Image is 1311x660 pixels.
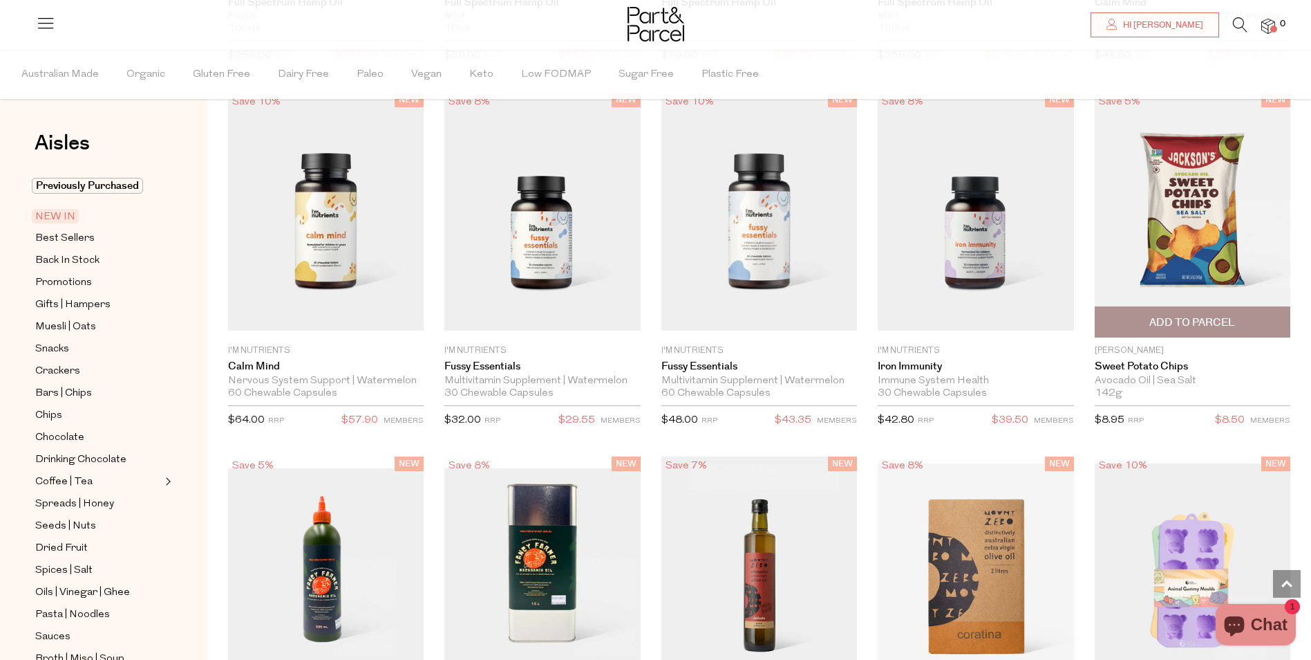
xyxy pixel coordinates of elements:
[395,93,424,107] span: NEW
[619,51,674,99] span: Sugar Free
[601,417,641,425] small: MEMBERS
[661,375,857,387] div: Multivitamin Supplement | Watermelon
[384,417,424,425] small: MEMBERS
[35,607,110,623] span: Pasta | Noodles
[395,457,424,471] span: NEW
[228,375,424,387] div: Nervous System Support | Watermelon
[1211,604,1300,649] inbox-online-store-chat: Shopify online store chat
[228,360,424,373] a: Calm Mind
[1045,457,1074,471] span: NEW
[35,208,161,225] a: NEW IN
[661,415,698,425] span: $48.00
[661,457,711,475] div: Save 7%
[1095,415,1124,425] span: $8.95
[1149,315,1235,330] span: Add To Parcel
[35,517,161,535] a: Seeds | Nuts
[228,93,285,111] div: Save 10%
[35,629,70,645] span: Sauces
[1215,412,1245,430] span: $8.50
[35,178,161,194] a: Previously Purchased
[1261,93,1290,107] span: NEW
[558,412,595,430] span: $29.55
[444,100,640,331] img: Fussy Essentials
[444,93,494,111] div: Save 8%
[661,387,771,400] span: 60 Chewable Capsules
[35,540,88,557] span: Dried Fruit
[228,387,337,400] span: 60 Chewable Capsules
[878,360,1073,373] a: Iron Immunity
[35,230,161,247] a: Best Sellers
[35,407,62,424] span: Chips
[228,457,278,475] div: Save 5%
[661,360,857,373] a: Fussy Essentials
[878,345,1073,357] p: I'm Nutrients
[878,93,927,111] div: Save 8%
[35,584,161,601] a: Oils | Vinegar | Ghee
[444,457,494,475] div: Save 8%
[35,363,80,380] span: Crackers
[612,457,641,471] span: NEW
[35,128,90,158] span: Aisles
[32,178,143,194] span: Previously Purchased
[1261,457,1290,471] span: NEW
[35,606,161,623] a: Pasta | Noodles
[628,7,684,42] img: Part&Parcel
[775,412,811,430] span: $43.35
[35,452,126,468] span: Drinking Chocolate
[1120,19,1203,31] span: Hi [PERSON_NAME]
[193,51,250,99] span: Gluten Free
[35,252,161,269] a: Back In Stock
[35,562,161,579] a: Spices | Salt
[1045,93,1074,107] span: NEW
[444,387,554,400] span: 30 Chewable Capsules
[35,451,161,468] a: Drinking Chocolate
[228,415,265,425] span: $64.00
[878,375,1073,387] div: Immune System Health
[1095,375,1290,387] div: Avocado Oil | Sea Salt
[35,230,95,247] span: Best Sellers
[469,51,493,99] span: Keto
[35,296,161,313] a: Gifts | Hampers
[162,473,171,490] button: Expand/Collapse Coffee | Tea
[1250,417,1290,425] small: MEMBERS
[35,363,161,380] a: Crackers
[1095,93,1290,338] img: Sweet Potato Chips
[35,473,161,491] a: Coffee | Tea
[35,628,161,645] a: Sauces
[1091,12,1219,37] a: Hi [PERSON_NAME]
[35,385,161,402] a: Bars | Chips
[35,274,161,291] a: Promotions
[35,318,161,336] a: Muesli | Oats
[35,319,96,336] span: Muesli | Oats
[35,518,96,535] span: Seeds | Nuts
[878,457,927,475] div: Save 8%
[444,375,640,387] div: Multivitamin Supplement | Watermelon
[35,253,100,269] span: Back In Stock
[35,495,161,513] a: Spreads | Honey
[35,430,84,446] span: Chocolate
[126,51,165,99] span: Organic
[444,360,640,373] a: Fussy Essentials
[35,133,90,167] a: Aisles
[1261,19,1275,33] a: 0
[35,429,161,446] a: Chocolate
[828,93,857,107] span: NEW
[661,100,857,331] img: Fussy Essentials
[878,387,987,400] span: 30 Chewable Capsules
[701,51,759,99] span: Plastic Free
[1095,306,1290,338] button: Add To Parcel
[32,209,79,223] span: NEW IN
[661,93,718,111] div: Save 10%
[661,345,857,357] p: I'm Nutrients
[341,412,378,430] span: $57.90
[35,275,92,291] span: Promotions
[612,93,641,107] span: NEW
[228,345,424,357] p: I'm Nutrients
[701,417,717,425] small: RRP
[1128,417,1144,425] small: RRP
[35,540,161,557] a: Dried Fruit
[1095,93,1144,111] div: Save 5%
[521,51,591,99] span: Low FODMAP
[35,407,161,424] a: Chips
[992,412,1028,430] span: $39.50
